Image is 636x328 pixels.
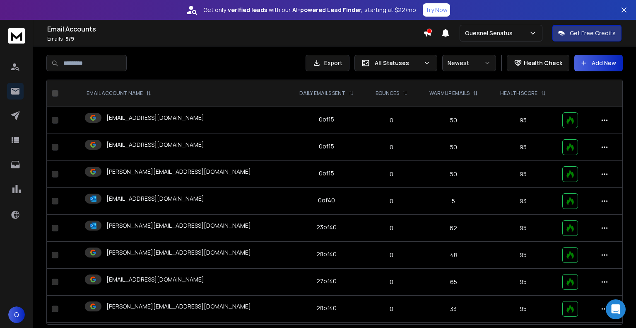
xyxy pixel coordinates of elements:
[371,116,413,124] p: 0
[47,36,423,42] p: Emails :
[319,169,334,177] div: 0 of 15
[442,55,496,71] button: Newest
[489,107,557,134] td: 95
[418,188,489,215] td: 5
[228,6,267,14] strong: verified leads
[465,29,516,37] p: Quesnel Senatus
[106,248,251,257] p: [PERSON_NAME][EMAIL_ADDRESS][DOMAIN_NAME]
[106,114,204,122] p: [EMAIL_ADDRESS][DOMAIN_NAME]
[418,107,489,134] td: 50
[371,251,413,259] p: 0
[489,215,557,242] td: 95
[299,90,345,97] p: DAILY EMAILS SENT
[318,196,335,204] div: 0 of 40
[106,168,251,176] p: [PERSON_NAME][EMAIL_ADDRESS][DOMAIN_NAME]
[489,242,557,269] td: 95
[489,188,557,215] td: 93
[375,59,420,67] p: All Statuses
[371,224,413,232] p: 0
[371,305,413,313] p: 0
[489,296,557,323] td: 95
[418,134,489,161] td: 50
[8,28,25,44] img: logo
[306,55,349,71] button: Export
[106,302,251,311] p: [PERSON_NAME][EMAIL_ADDRESS][DOMAIN_NAME]
[371,197,413,205] p: 0
[106,221,251,230] p: [PERSON_NAME][EMAIL_ADDRESS][DOMAIN_NAME]
[570,29,616,37] p: Get Free Credits
[292,6,363,14] strong: AI-powered Lead Finder,
[376,90,399,97] p: BOUNCES
[371,170,413,178] p: 0
[316,304,337,312] div: 28 of 40
[319,115,334,124] div: 0 of 15
[507,55,569,71] button: Health Check
[524,59,562,67] p: Health Check
[423,3,450,17] button: Try Now
[489,269,557,296] td: 95
[203,6,416,14] p: Get only with our starting at $22/mo
[8,306,25,323] button: Q
[316,250,337,258] div: 28 of 40
[371,278,413,286] p: 0
[418,215,489,242] td: 62
[489,161,557,188] td: 95
[418,296,489,323] td: 33
[371,143,413,151] p: 0
[418,242,489,269] td: 48
[418,269,489,296] td: 65
[574,55,623,71] button: Add New
[489,134,557,161] td: 95
[106,275,204,284] p: [EMAIL_ADDRESS][DOMAIN_NAME]
[316,223,337,231] div: 23 of 40
[87,90,151,97] div: EMAIL ACCOUNT NAME
[106,194,204,203] p: [EMAIL_ADDRESS][DOMAIN_NAME]
[316,277,337,285] div: 27 of 40
[429,90,470,97] p: WARMUP EMAILS
[500,90,537,97] p: HEALTH SCORE
[319,142,334,151] div: 0 of 15
[106,141,204,149] p: [EMAIL_ADDRESS][DOMAIN_NAME]
[552,25,622,41] button: Get Free Credits
[47,24,423,34] h1: Email Accounts
[425,6,448,14] p: Try Now
[65,35,74,42] span: 9 / 9
[606,299,626,319] div: Open Intercom Messenger
[418,161,489,188] td: 50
